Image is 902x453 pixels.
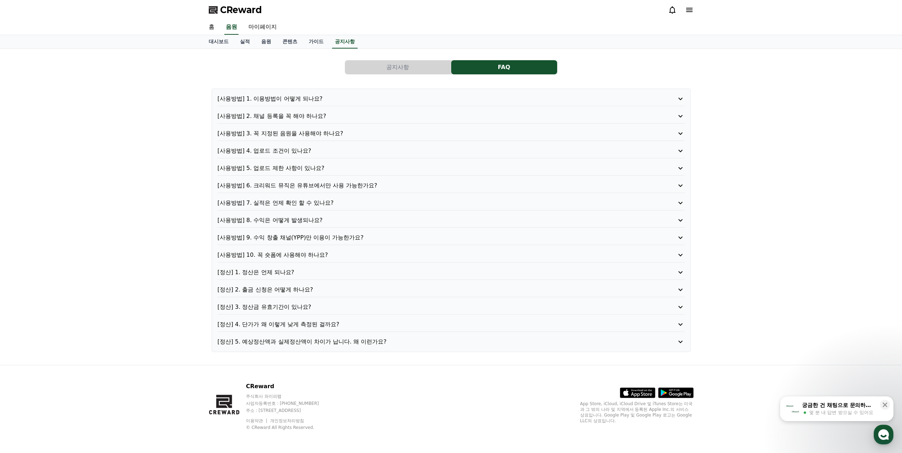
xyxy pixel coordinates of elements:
[218,303,685,311] button: [정산] 3. 정산금 유효기간이 있나요?
[218,285,685,294] button: [정산] 2. 출금 신청은 어떻게 하나요?
[218,233,685,242] button: [사용방법] 9. 수익 창출 채널(YPP)만 이용이 가능한가요?
[218,338,648,346] p: [정산] 5. 예상정산액과 실제정산액이 차이가 납니다. 왜 이런가요?
[209,4,262,16] a: CReward
[218,251,648,259] p: [사용방법] 10. 꼭 숏폼에 사용해야 하나요?
[246,401,332,406] p: 사업자등록번호 : [PHONE_NUMBER]
[218,285,648,294] p: [정산] 2. 출금 신청은 어떻게 하나요?
[218,251,685,259] button: [사용방법] 10. 꼭 숏폼에 사용해야 하나요?
[220,4,262,16] span: CReward
[277,35,303,49] a: 콘텐츠
[91,225,136,242] a: 설정
[218,112,685,120] button: [사용방법] 2. 채널 등록을 꼭 해야 하나요?
[270,418,304,423] a: 개인정보처리방침
[218,181,648,190] p: [사용방법] 6. 크리워드 뮤직은 유튜브에서만 사용 가능한가요?
[234,35,256,49] a: 실적
[218,268,685,277] button: [정산] 1. 정산은 언제 되나요?
[22,235,27,241] span: 홈
[332,35,358,49] a: 공지사항
[246,418,268,423] a: 이용약관
[246,425,332,430] p: © CReward All Rights Reserved.
[246,382,332,391] p: CReward
[47,225,91,242] a: 대화
[2,225,47,242] a: 홈
[303,35,329,49] a: 가이드
[218,164,685,172] button: [사용방법] 5. 업로드 제한 사항이 있나요?
[218,129,648,138] p: [사용방법] 3. 꼭 지정된 음원을 사용해야 하나요?
[345,60,451,74] button: 공지사항
[218,95,685,103] button: [사용방법] 1. 이용방법이 어떻게 되나요?
[218,129,685,138] button: [사용방법] 3. 꼭 지정된 음원을 사용해야 하나요?
[218,112,648,120] p: [사용방법] 2. 채널 등록을 꼭 해야 하나요?
[218,216,685,225] button: [사용방법] 8. 수익은 어떻게 발생되나요?
[246,393,332,399] p: 주식회사 와이피랩
[218,338,685,346] button: [정산] 5. 예상정산액과 실제정산액이 차이가 납니다. 왜 이런가요?
[218,199,685,207] button: [사용방법] 7. 실적은 언제 확인 할 수 있나요?
[218,233,648,242] p: [사용방법] 9. 수익 창출 채널(YPP)만 이용이 가능한가요?
[218,303,648,311] p: [정산] 3. 정산금 유효기간이 있나요?
[256,35,277,49] a: 음원
[246,408,332,413] p: 주소 : [STREET_ADDRESS]
[224,20,239,35] a: 음원
[218,320,685,329] button: [정산] 4. 단가가 왜 이렇게 낮게 측정된 걸까요?
[218,95,648,103] p: [사용방법] 1. 이용방법이 어떻게 되나요?
[218,164,648,172] p: [사용방법] 5. 업로드 제한 사항이 있나요?
[451,60,557,74] button: FAQ
[218,147,685,155] button: [사용방법] 4. 업로드 조건이 있나요?
[580,401,694,424] p: App Store, iCloud, iCloud Drive 및 iTunes Store는 미국과 그 밖의 나라 및 지역에서 등록된 Apple Inc.의 서비스 상표입니다. Goo...
[218,320,648,329] p: [정산] 4. 단가가 왜 이렇게 낮게 측정된 걸까요?
[218,147,648,155] p: [사용방법] 4. 업로드 조건이 있나요?
[218,268,648,277] p: [정산] 1. 정산은 언제 되나요?
[203,20,220,35] a: 홈
[203,35,234,49] a: 대시보드
[65,236,73,241] span: 대화
[218,181,685,190] button: [사용방법] 6. 크리워드 뮤직은 유튜브에서만 사용 가능한가요?
[243,20,282,35] a: 마이페이지
[110,235,118,241] span: 설정
[218,216,648,225] p: [사용방법] 8. 수익은 어떻게 발생되나요?
[218,199,648,207] p: [사용방법] 7. 실적은 언제 확인 할 수 있나요?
